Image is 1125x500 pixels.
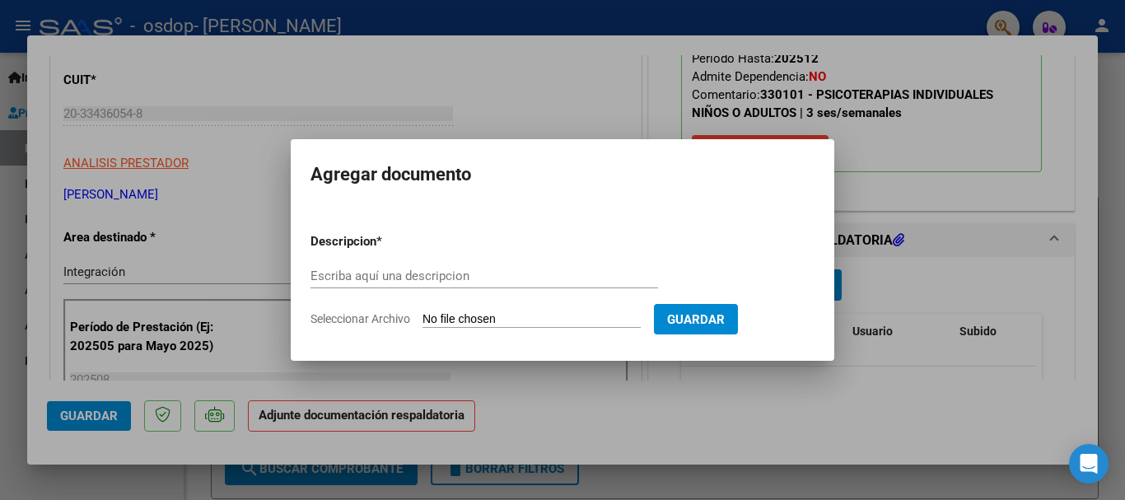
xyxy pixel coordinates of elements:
span: Guardar [667,312,725,327]
div: Open Intercom Messenger [1069,444,1109,484]
h2: Agregar documento [310,159,815,190]
span: Seleccionar Archivo [310,312,410,325]
button: Guardar [654,304,738,334]
p: Descripcion [310,232,462,251]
